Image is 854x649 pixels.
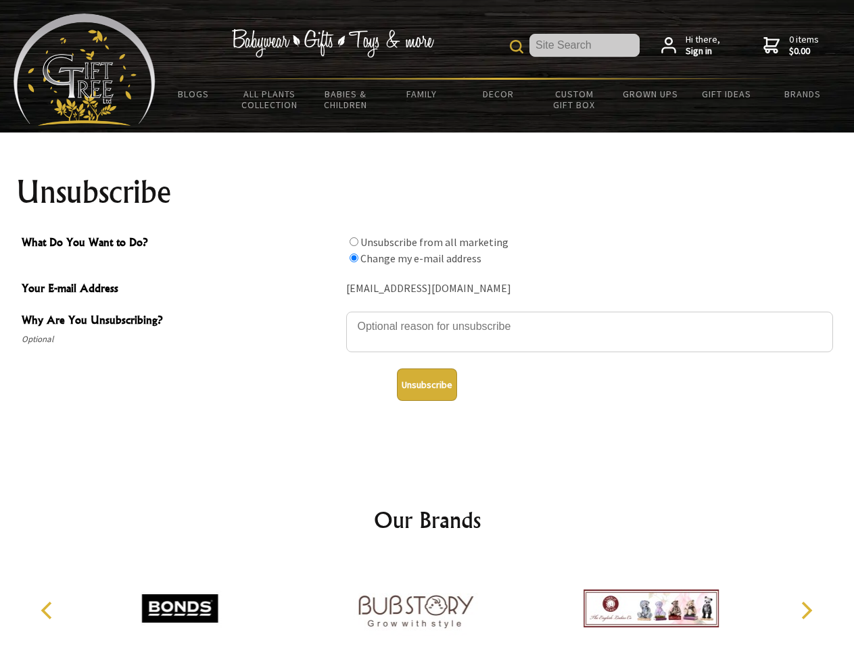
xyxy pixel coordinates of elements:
label: Unsubscribe from all marketing [360,235,508,249]
a: All Plants Collection [232,80,308,119]
span: Optional [22,331,339,347]
h1: Unsubscribe [16,176,838,208]
span: Why Are You Unsubscribing? [22,312,339,331]
a: Decor [460,80,536,108]
span: What Do You Want to Do? [22,234,339,254]
button: Next [791,596,821,625]
input: Site Search [529,34,640,57]
a: Brands [765,80,841,108]
label: Change my e-mail address [360,251,481,265]
a: Family [384,80,460,108]
strong: Sign in [686,45,720,57]
a: Grown Ups [612,80,688,108]
span: Your E-mail Address [22,280,339,299]
a: BLOGS [156,80,232,108]
input: What Do You Want to Do? [350,254,358,262]
strong: $0.00 [789,45,819,57]
img: Babyware - Gifts - Toys and more... [14,14,156,126]
div: [EMAIL_ADDRESS][DOMAIN_NAME] [346,279,833,299]
span: Hi there, [686,34,720,57]
textarea: Why Are You Unsubscribing? [346,312,833,352]
img: Babywear - Gifts - Toys & more [231,29,434,57]
input: What Do You Want to Do? [350,237,358,246]
a: Hi there,Sign in [661,34,720,57]
a: Gift Ideas [688,80,765,108]
button: Previous [34,596,64,625]
h2: Our Brands [27,504,828,536]
img: product search [510,40,523,53]
button: Unsubscribe [397,368,457,401]
a: Custom Gift Box [536,80,613,119]
a: Babies & Children [308,80,384,119]
span: 0 items [789,33,819,57]
a: 0 items$0.00 [763,34,819,57]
